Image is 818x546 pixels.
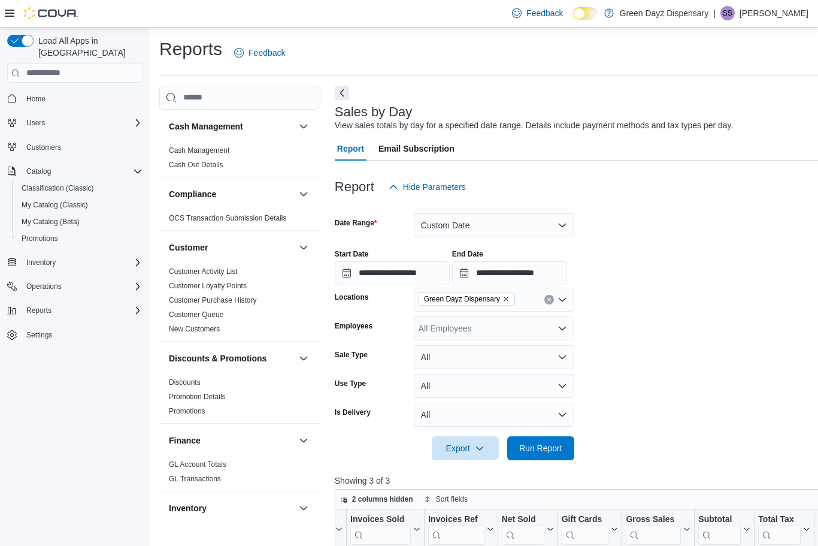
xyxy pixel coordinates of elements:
[7,85,143,375] nav: Complex example
[22,234,58,243] span: Promotions
[2,302,147,319] button: Reports
[22,255,60,270] button: Inventory
[169,475,221,483] a: GL Transactions
[335,249,369,259] label: Start Date
[22,279,66,294] button: Operations
[758,514,810,544] button: Total Tax
[414,345,574,369] button: All
[335,492,418,506] button: 2 columns hidden
[337,137,364,161] span: Report
[296,433,311,448] button: Finance
[159,143,320,177] div: Cash Management
[519,442,562,454] span: Run Report
[22,303,56,318] button: Reports
[428,514,493,544] button: Invoices Ref
[335,321,372,331] label: Employees
[169,502,294,514] button: Inventory
[17,231,143,246] span: Promotions
[352,494,413,504] span: 2 columns hidden
[2,114,147,131] button: Users
[169,502,207,514] h3: Inventory
[296,240,311,255] button: Customer
[22,200,88,210] span: My Catalog (Classic)
[626,514,690,544] button: Gross Sales
[626,514,681,525] div: Gross Sales
[22,255,143,270] span: Inventory
[169,161,223,169] a: Cash Out Details
[169,120,243,132] h3: Cash Management
[169,378,201,387] a: Discounts
[169,120,294,132] button: Cash Management
[414,213,574,237] button: Custom Date
[26,282,62,291] span: Operations
[22,140,143,155] span: Customers
[2,163,147,180] button: Catalog
[713,6,716,20] p: |
[350,514,411,525] div: Invoices Sold
[2,254,147,271] button: Inventory
[159,264,320,341] div: Customer
[159,211,320,230] div: Compliance
[22,164,56,179] button: Catalog
[350,514,411,544] div: Invoices Sold
[452,249,483,259] label: End Date
[169,435,294,447] button: Finance
[22,327,143,342] span: Settings
[229,41,290,65] a: Feedback
[26,118,45,128] span: Users
[335,218,377,228] label: Date Range
[26,94,46,104] span: Home
[26,167,51,176] span: Catalog
[17,215,143,229] span: My Catalog (Beta)
[452,261,567,285] input: Press the down key to open a popover containing a calendar.
[758,514,801,525] div: Total Tax
[558,324,567,333] button: Open list of options
[26,143,61,152] span: Customers
[22,116,50,130] button: Users
[335,292,369,302] label: Locations
[159,457,320,491] div: Finance
[403,181,466,193] span: Hide Parameters
[335,180,374,194] h3: Report
[414,403,574,427] button: All
[758,514,801,544] div: Total Tax
[698,514,741,525] div: Subtotal
[698,514,750,544] button: Subtotal
[26,258,56,267] span: Inventory
[169,352,294,364] button: Discounts & Promotions
[558,295,567,304] button: Open list of options
[2,278,147,295] button: Operations
[22,116,143,130] span: Users
[296,119,311,134] button: Cash Management
[335,261,450,285] input: Press the down key to open a popover containing a calendar.
[501,514,544,525] div: Net Sold
[561,514,608,544] div: Gift Card Sales
[22,303,143,318] span: Reports
[22,217,80,227] span: My Catalog (Beta)
[2,90,147,107] button: Home
[384,175,471,199] button: Hide Parameters
[296,501,311,515] button: Inventory
[22,164,143,179] span: Catalog
[249,47,285,59] span: Feedback
[17,198,93,212] a: My Catalog (Classic)
[350,514,420,544] button: Invoices Sold
[169,435,201,447] h3: Finance
[335,86,349,100] button: Next
[378,137,455,161] span: Email Subscription
[169,296,257,304] a: Customer Purchase History
[296,351,311,366] button: Discounts & Promotions
[169,242,294,254] button: Customer
[169,352,266,364] h3: Discounts & Promotions
[296,187,311,201] button: Compliance
[335,105,413,119] h3: Sales by Day
[561,514,608,525] div: Gift Cards
[561,514,618,544] button: Gift Cards
[424,293,500,305] span: Green Dayz Dispensary
[335,379,366,388] label: Use Type
[414,374,574,398] button: All
[169,393,226,401] a: Promotion Details
[169,282,247,290] a: Customer Loyalty Points
[335,408,371,417] label: Is Delivery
